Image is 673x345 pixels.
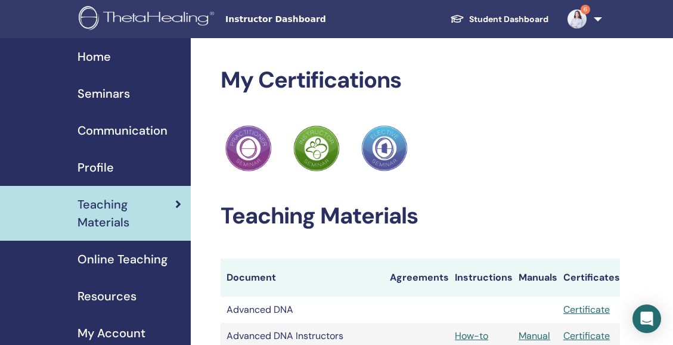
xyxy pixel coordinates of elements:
img: Practitioner [361,125,408,172]
span: Resources [77,287,137,305]
span: Online Teaching [77,250,168,268]
span: Home [77,48,111,66]
img: default.jpg [567,10,587,29]
span: Instructor Dashboard [225,13,404,26]
a: Manual [519,330,550,342]
div: Open Intercom Messenger [632,304,661,333]
span: 6 [581,5,590,14]
th: Document [221,259,384,297]
span: Seminars [77,85,130,102]
span: Communication [77,122,168,139]
img: Practitioner [225,125,272,172]
th: Manuals [513,259,557,297]
th: Instructions [449,259,513,297]
h2: My Certifications [221,67,620,94]
span: My Account [77,324,145,342]
a: How-to [455,330,488,342]
img: graduation-cap-white.svg [450,14,464,24]
img: Practitioner [293,125,340,172]
th: Agreements [384,259,449,297]
span: Teaching Materials [77,195,175,231]
span: Profile [77,158,114,176]
a: Certificate [563,330,610,342]
td: Advanced DNA [221,297,384,323]
th: Certificates [557,259,620,297]
img: logo.png [79,6,218,33]
a: Student Dashboard [441,8,558,30]
h2: Teaching Materials [221,203,620,230]
a: Certificate [563,303,610,316]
